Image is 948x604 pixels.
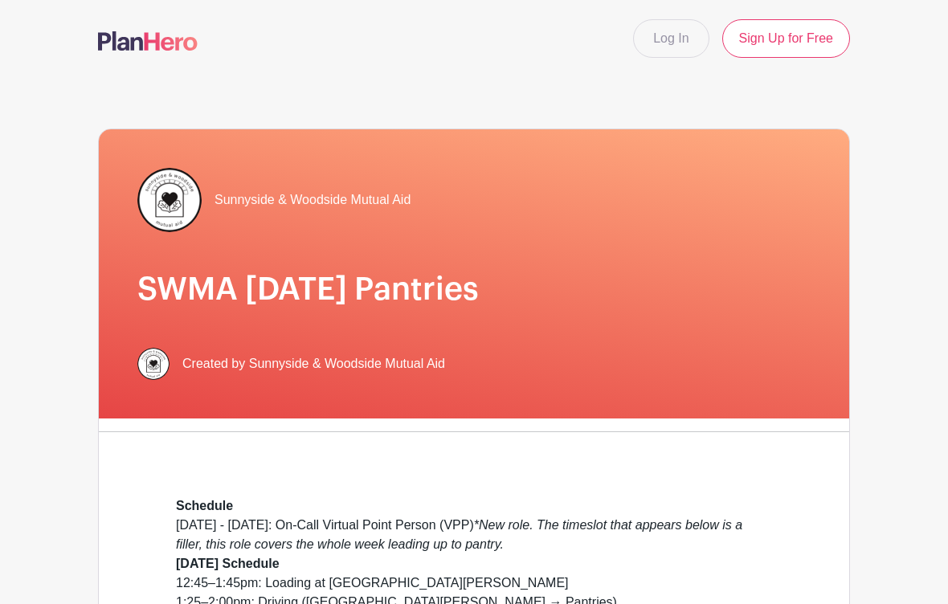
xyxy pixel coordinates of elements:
[98,31,198,51] img: logo-507f7623f17ff9eddc593b1ce0a138ce2505c220e1c5a4e2b4648c50719b7d32.svg
[722,19,850,58] a: Sign Up for Free
[633,19,709,58] a: Log In
[182,354,445,373] span: Created by Sunnyside & Woodside Mutual Aid
[137,348,170,380] img: 256.png
[176,557,280,570] strong: [DATE] Schedule
[176,518,742,551] em: *New role. The timeslot that appears below is a filler, this role covers the whole week leading u...
[137,168,202,232] img: 256.png
[176,499,233,512] strong: Schedule
[215,190,411,210] span: Sunnyside & Woodside Mutual Aid
[137,271,811,309] h1: SWMA [DATE] Pantries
